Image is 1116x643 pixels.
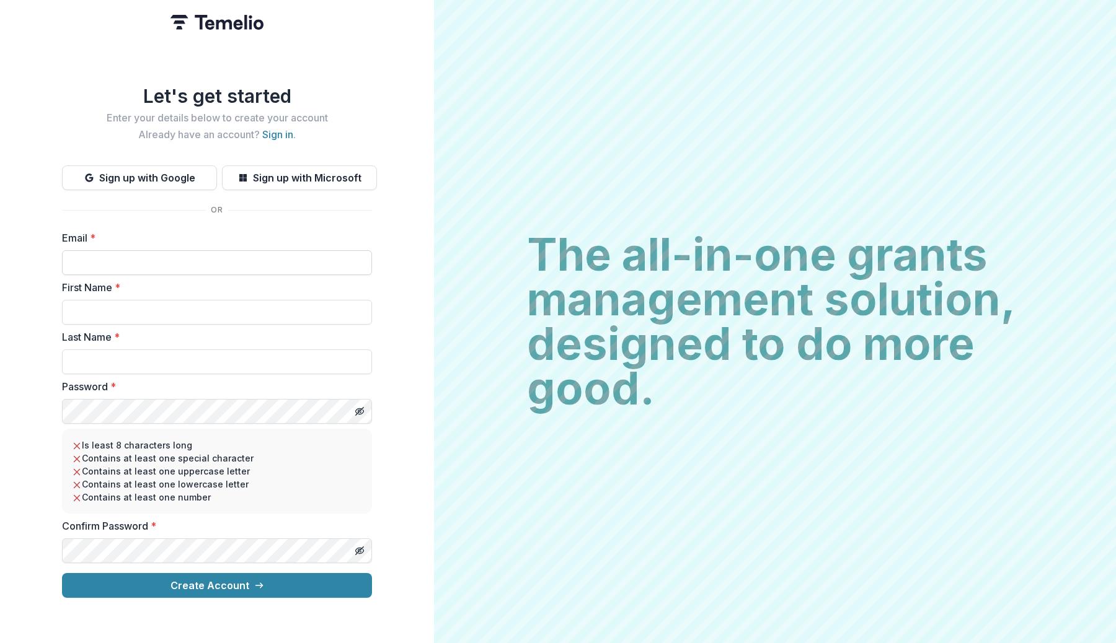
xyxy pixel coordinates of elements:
a: Sign in [262,128,293,141]
li: Contains at least one lowercase letter [72,478,362,491]
li: Is least 8 characters long [72,439,362,452]
label: Confirm Password [62,518,365,533]
button: Toggle password visibility [350,401,370,421]
li: Contains at least one uppercase letter [72,465,362,478]
label: First Name [62,280,365,295]
label: Password [62,379,365,394]
h2: Already have an account? . [62,129,372,141]
h2: Enter your details below to create your account [62,112,372,124]
button: Sign up with Microsoft [222,165,377,190]
li: Contains at least one special character [72,452,362,465]
li: Contains at least one number [72,491,362,504]
button: Toggle password visibility [350,541,370,561]
h1: Let's get started [62,85,372,107]
label: Last Name [62,330,365,344]
img: Temelio [170,15,263,30]
button: Sign up with Google [62,165,217,190]
button: Create Account [62,573,372,598]
label: Email [62,230,365,245]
